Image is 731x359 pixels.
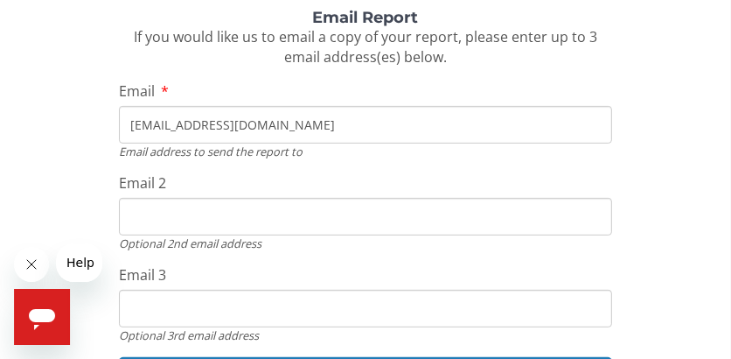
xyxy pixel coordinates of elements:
iframe: Button to launch messaging window [14,289,70,345]
iframe: Close message [14,247,49,282]
strong: Email Report [312,8,418,27]
iframe: Message from company [56,243,102,282]
span: Email 3 [119,265,166,285]
span: If you would like us to email a copy of your report, please enter up to 3 email address(es) below. [134,27,597,67]
div: Email address to send the report to [119,144,612,159]
div: Optional 2nd email address [119,236,612,251]
div: Optional 3rd email address [119,327,612,343]
span: Email 2 [119,173,166,193]
span: Email [119,81,155,101]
